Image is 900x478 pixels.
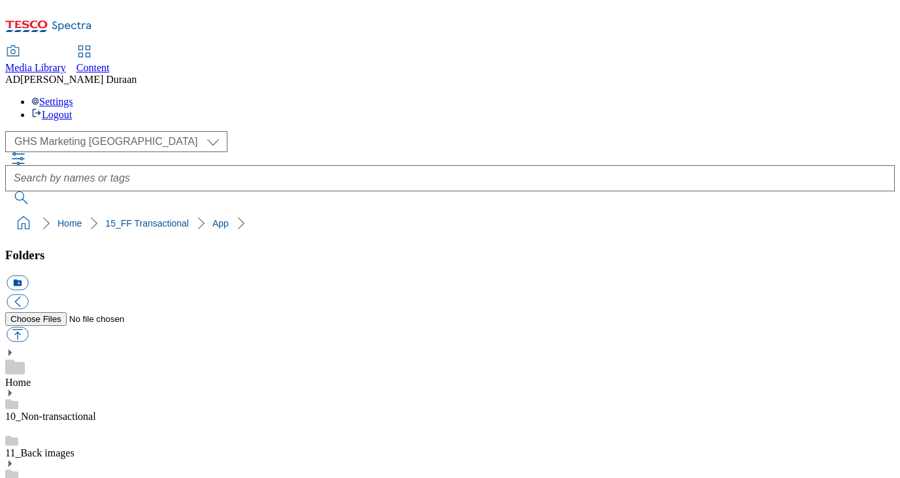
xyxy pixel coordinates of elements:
a: home [13,213,34,234]
a: Media Library [5,46,66,74]
span: [PERSON_NAME] Duraan [20,74,137,85]
a: Logout [31,109,72,120]
a: Content [76,46,110,74]
a: Home [5,377,31,388]
span: Media Library [5,62,66,73]
a: App [212,218,229,229]
input: Search by names or tags [5,165,895,191]
a: 15_FF Transactional [105,218,189,229]
h3: Folders [5,248,895,263]
a: Settings [31,96,73,107]
a: Home [58,218,82,229]
span: AD [5,74,20,85]
span: Content [76,62,110,73]
nav: breadcrumb [5,211,895,236]
a: 10_Non-transactional [5,411,96,422]
a: 11_Back images [5,447,75,458]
